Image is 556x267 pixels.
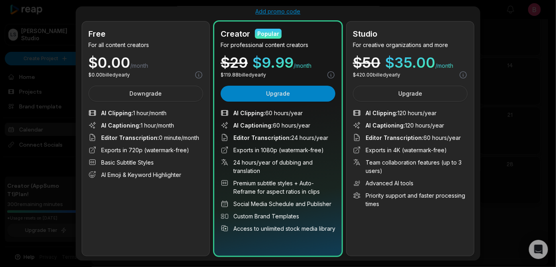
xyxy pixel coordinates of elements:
span: AI Captioning : [366,122,405,129]
div: $ 29 [221,55,248,70]
span: $ 0.00 [88,55,130,70]
span: 60 hours/year [233,109,303,117]
button: Upgrade [221,86,335,102]
p: $ 0.00 billed yearly [88,71,130,79]
span: /month [294,62,311,70]
p: For professional content creators [221,41,335,49]
span: AI Captioning : [233,122,273,129]
span: /month [435,62,453,70]
li: Exports in 4K (watermark-free) [353,146,468,154]
span: AI Clipping : [366,110,397,116]
span: 1 hour/month [101,109,166,117]
span: 120 hours/year [366,109,437,117]
span: 60 hours/year [366,133,461,142]
button: Upgrade [353,86,468,102]
p: For creative organizations and more [353,41,468,49]
li: Exports in 1080p (watermark-free) [221,146,335,154]
span: 120 hours/year [366,121,444,130]
li: Premium subtitle styles + Auto-Reframe for aspect ratios in clips [221,179,335,196]
span: Editor Transcription : [233,134,291,141]
p: For all content creators [88,41,203,49]
span: 24 hours/year [233,133,328,142]
li: Social Media Schedule and Publisher [221,200,335,208]
span: Editor Transcription : [101,134,159,141]
span: 0 minute/month [101,133,199,142]
div: Add promo code [82,8,474,15]
li: Priority support and faster processing times [353,191,468,208]
li: Advanced AI tools [353,179,468,187]
li: Basic Subtitle Styles [88,158,203,167]
li: Access to unlimited stock media library [221,224,335,233]
li: Exports in 720p (watermark-free) [88,146,203,154]
h2: Studio [353,28,377,40]
li: Team collaboration features (up to 3 users) [353,158,468,175]
div: Popular [257,29,279,38]
span: /month [130,62,148,70]
button: Downgrade [88,86,203,102]
p: $ 420.00 billed yearly [353,71,400,79]
span: AI Clipping : [101,110,133,116]
li: Custom Brand Templates [221,212,335,220]
li: 24 hours/year of dubbing and translation [221,158,335,175]
span: Editor Transcription : [366,134,423,141]
span: 1 hour/month [101,121,174,130]
span: AI Clipping : [233,110,265,116]
span: AI Captioning : [101,122,141,129]
span: 60 hours/year [233,121,310,130]
h2: Free [88,28,106,40]
p: $ 119.88 billed yearly [221,71,266,79]
span: $ 9.99 [253,55,294,70]
li: AI Emoji & Keyword Highlighter [88,171,203,179]
div: $ 50 [353,55,380,70]
h2: Creator [221,28,250,40]
span: $ 35.00 [385,55,435,70]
